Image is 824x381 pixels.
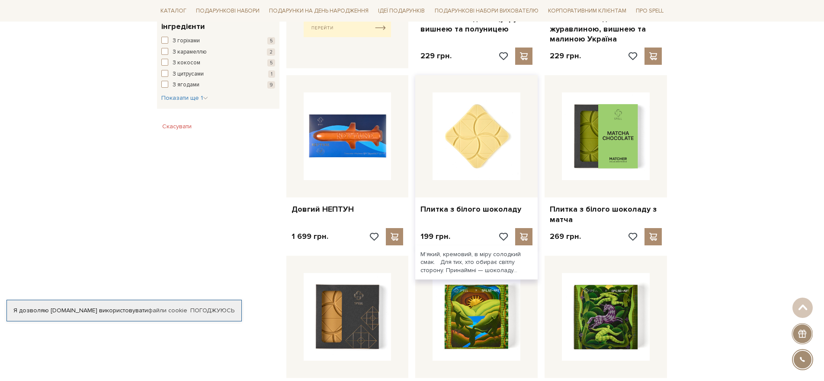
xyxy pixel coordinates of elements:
a: Довгий НЕПТУН [292,204,404,214]
span: З ягодами [173,81,199,89]
a: Корпоративним клієнтам [545,3,630,18]
button: Скасувати [157,120,197,133]
button: З цитрусами 1 [161,70,275,79]
div: Я дозволяю [DOMAIN_NAME] використовувати [7,307,241,314]
span: З карамеллю [173,48,207,57]
button: З карамеллю 2 [161,48,275,57]
span: 5 [267,59,275,67]
span: 9 [267,81,275,89]
button: З горіхами 5 [161,37,275,45]
a: Погоджуюсь [190,307,234,314]
p: 1 699 грн. [292,232,328,241]
span: 1 [268,70,275,78]
button: Показати ще 1 [161,94,208,102]
span: З кокосом [173,59,200,67]
p: 269 грн. [550,232,581,241]
span: 5 [267,37,275,44]
button: З кокосом 5 [161,59,275,67]
a: Ідеї подарунків [375,4,428,18]
button: З ягодами 9 [161,81,275,89]
a: Білий шоколад без цукру з вишнею та полуницею [420,14,532,34]
a: Каталог [157,4,190,18]
p: 199 грн. [420,232,450,241]
a: Плитка з білого шоколаду з матча [550,204,662,225]
div: М’який, кремовий, в міру солодкий смак. Для тих, хто обирає світлу сторону. Принаймні — шоколаду... [415,245,538,279]
a: Про Spell [632,4,667,18]
a: Білий шоколад з журавлиною, вишнею та малиною Україна [550,14,662,44]
a: файли cookie [148,307,187,314]
span: З горіхами [173,37,200,45]
a: Подарункові набори вихователю [431,3,542,18]
a: Подарунки на День народження [266,4,372,18]
a: Плитка з білого шоколаду [420,204,532,214]
span: 2 [267,48,275,56]
img: Плитка з білого шоколаду [433,92,520,180]
p: 229 грн. [420,51,452,61]
a: Подарункові набори [192,4,263,18]
span: З цитрусами [173,70,204,79]
p: 229 грн. [550,51,581,61]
